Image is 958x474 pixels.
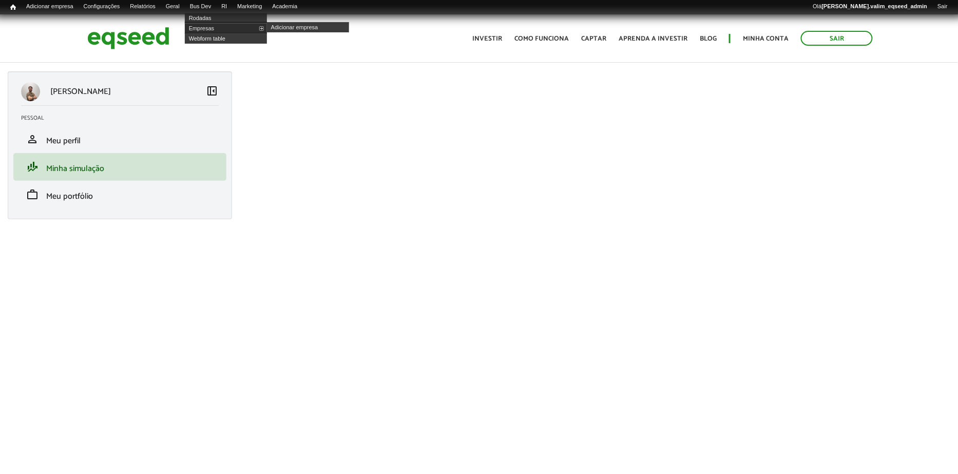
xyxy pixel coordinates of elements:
a: Academia [267,3,303,11]
a: personMeu perfil [21,133,219,145]
span: left_panel_close [206,85,219,97]
a: Sair [801,31,873,46]
a: Investir [472,35,502,42]
a: Blog [700,35,717,42]
li: Minha simulação [13,153,226,181]
h2: Pessoal [21,115,226,121]
a: finance_modeMinha simulação [21,161,219,173]
span: finance_mode [26,161,39,173]
a: Olá[PERSON_NAME].valim_eqseed_admin [808,3,933,11]
strong: [PERSON_NAME].valim_eqseed_admin [822,3,928,9]
a: Relatórios [125,3,160,11]
span: Minha simulação [46,162,104,176]
a: Marketing [232,3,267,11]
a: Colapsar menu [206,85,219,99]
span: Início [10,4,16,11]
a: Minha conta [743,35,789,42]
span: person [26,133,39,145]
p: [PERSON_NAME] [50,87,111,97]
span: Meu perfil [46,134,81,148]
a: Como funciona [514,35,569,42]
li: Meu perfil [13,125,226,153]
a: Sair [932,3,953,11]
a: Configurações [79,3,125,11]
a: Rodadas [185,13,267,23]
a: Bus Dev [185,3,217,11]
a: Adicionar empresa [21,3,79,11]
a: RI [216,3,232,11]
span: Meu portfólio [46,189,93,203]
span: work [26,188,39,201]
img: EqSeed [87,25,169,52]
li: Meu portfólio [13,181,226,208]
a: workMeu portfólio [21,188,219,201]
a: Geral [161,3,185,11]
a: Início [5,3,21,12]
a: Captar [581,35,606,42]
a: Aprenda a investir [619,35,687,42]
